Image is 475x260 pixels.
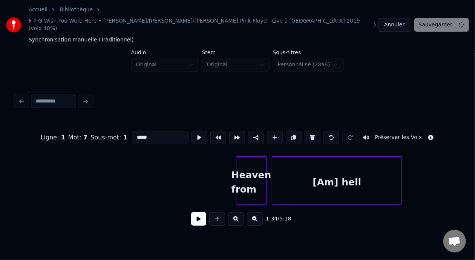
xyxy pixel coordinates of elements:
[131,50,199,55] label: Audio
[83,134,87,141] span: 7
[273,50,344,55] label: Sous-titres
[29,17,369,32] a: F P G Wish You Were Here • [PERSON_NAME]/[PERSON_NAME]/[PERSON_NAME] Pink Floyd - Live à [GEOGRAP...
[266,215,277,223] span: 1:34
[29,36,134,44] span: Synchronisation manuelle (Traditionnel)
[378,18,411,32] button: Annuler
[90,133,127,142] div: Sous-mot :
[68,133,88,142] div: Mot :
[6,17,21,32] img: youka
[360,131,438,144] button: Toggle
[61,134,65,141] span: 1
[279,215,291,223] span: 5:18
[266,215,284,223] div: /
[123,134,127,141] span: 1
[443,230,466,252] div: Ouvrir le chat
[41,133,65,142] div: Ligne :
[29,6,378,44] nav: breadcrumb
[60,6,93,14] a: Bibliothèque
[29,6,47,14] a: Accueil
[202,50,270,55] label: Stem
